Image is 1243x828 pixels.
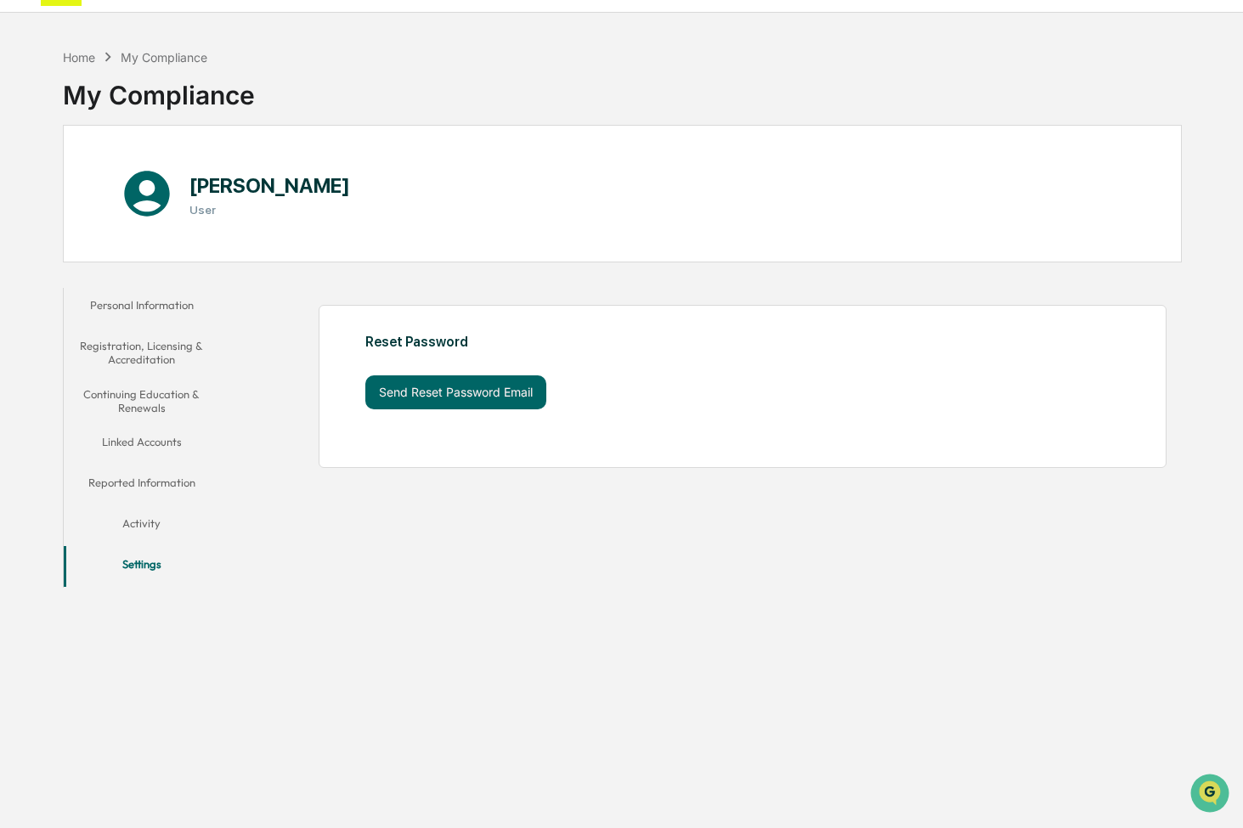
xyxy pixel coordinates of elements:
div: secondary tabs example [64,288,219,588]
button: Continuing Education & Renewals [64,377,219,425]
img: 1746055101610-c473b297-6a78-478c-a979-82029cc54cd1 [17,130,48,161]
button: Reported Information [64,465,219,506]
div: My Compliance [63,66,255,110]
a: 🗄️Attestations [116,207,218,238]
input: Clear [44,77,280,95]
button: Send Reset Password Email [365,375,546,409]
div: 🖐️ [17,216,31,229]
button: Settings [64,547,219,588]
h3: User [189,203,350,217]
a: 🖐️Preclearance [10,207,116,238]
div: Start new chat [58,130,279,147]
span: Pylon [169,288,206,301]
button: Start new chat [289,135,309,155]
button: Registration, Licensing & Accreditation [64,329,219,377]
div: 🔎 [17,248,31,262]
button: Linked Accounts [64,425,219,465]
div: My Compliance [121,50,207,65]
div: 🗄️ [123,216,137,229]
button: Personal Information [64,288,219,329]
button: Activity [64,506,219,547]
div: We're available if you need us! [58,147,215,161]
a: Powered byPylon [120,287,206,301]
iframe: Open customer support [1189,772,1235,818]
p: How can we help? [17,36,309,63]
div: Home [63,50,95,65]
h1: [PERSON_NAME] [189,173,350,198]
span: Preclearance [34,214,110,231]
span: Attestations [140,214,211,231]
div: Reset Password [365,334,969,350]
span: Data Lookup [34,246,107,263]
a: 🔎Data Lookup [10,239,114,270]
